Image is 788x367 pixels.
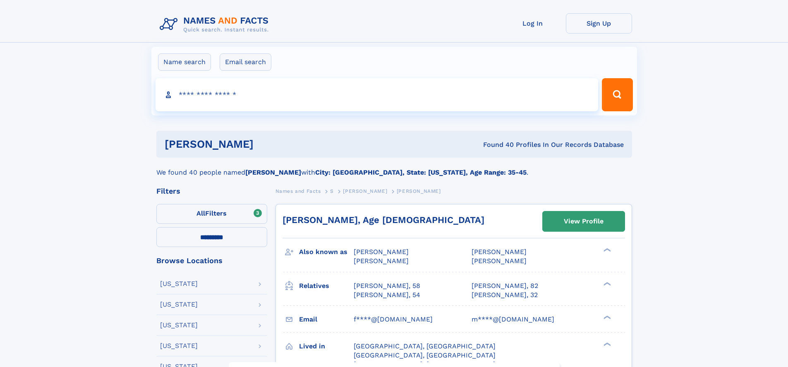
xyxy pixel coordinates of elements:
[601,314,611,320] div: ❯
[156,13,275,36] img: Logo Names and Facts
[472,290,538,300] a: [PERSON_NAME], 32
[165,139,369,149] h1: [PERSON_NAME]
[601,341,611,347] div: ❯
[397,188,441,194] span: [PERSON_NAME]
[299,312,354,326] h3: Email
[472,257,527,265] span: [PERSON_NAME]
[354,351,496,359] span: [GEOGRAPHIC_DATA], [GEOGRAPHIC_DATA]
[354,342,496,350] span: [GEOGRAPHIC_DATA], [GEOGRAPHIC_DATA]
[156,78,599,111] input: search input
[602,78,632,111] button: Search Button
[368,140,624,149] div: Found 40 Profiles In Our Records Database
[564,212,604,231] div: View Profile
[160,343,198,349] div: [US_STATE]
[601,247,611,253] div: ❯
[601,281,611,286] div: ❯
[354,281,420,290] a: [PERSON_NAME], 58
[500,13,566,34] a: Log In
[543,211,625,231] a: View Profile
[299,279,354,293] h3: Relatives
[330,186,334,196] a: S
[196,209,205,217] span: All
[158,53,211,71] label: Name search
[275,186,321,196] a: Names and Facts
[354,290,420,300] a: [PERSON_NAME], 54
[156,187,267,195] div: Filters
[156,158,632,178] div: We found 40 people named with .
[220,53,271,71] label: Email search
[156,257,267,264] div: Browse Locations
[472,248,527,256] span: [PERSON_NAME]
[343,188,387,194] span: [PERSON_NAME]
[160,322,198,329] div: [US_STATE]
[283,215,484,225] a: [PERSON_NAME], Age [DEMOGRAPHIC_DATA]
[315,168,527,176] b: City: [GEOGRAPHIC_DATA], State: [US_STATE], Age Range: 35-45
[160,281,198,287] div: [US_STATE]
[330,188,334,194] span: S
[160,301,198,308] div: [US_STATE]
[156,204,267,224] label: Filters
[354,257,409,265] span: [PERSON_NAME]
[299,245,354,259] h3: Also known as
[343,186,387,196] a: [PERSON_NAME]
[472,281,538,290] a: [PERSON_NAME], 82
[245,168,301,176] b: [PERSON_NAME]
[566,13,632,34] a: Sign Up
[354,248,409,256] span: [PERSON_NAME]
[299,339,354,353] h3: Lived in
